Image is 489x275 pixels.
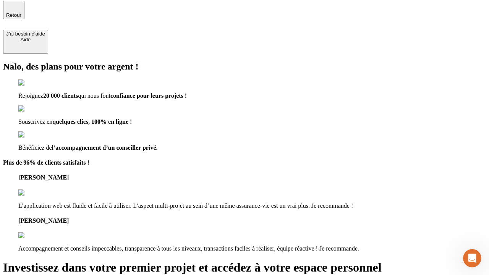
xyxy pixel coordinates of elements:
[3,159,486,166] h4: Plus de 96% de clients satisfaits !
[3,30,48,54] button: J’ai besoin d'aideAide
[78,92,110,99] span: qui nous font
[18,189,56,196] img: reviews stars
[18,217,486,224] h4: [PERSON_NAME]
[18,92,43,99] span: Rejoignez
[6,37,45,42] div: Aide
[6,31,45,37] div: J’ai besoin d'aide
[52,118,132,125] span: quelques clics, 100% en ligne !
[463,249,481,267] iframe: Intercom live chat
[52,144,158,151] span: l’accompagnement d’un conseiller privé.
[18,118,52,125] span: Souscrivez en
[18,232,56,239] img: reviews stars
[18,174,486,181] h4: [PERSON_NAME]
[3,1,24,19] button: Retour
[18,105,51,112] img: checkmark
[110,92,187,99] span: confiance pour leurs projets !
[18,202,486,209] p: L’application web est fluide et facile à utiliser. L’aspect multi-projet au sein d’une même assur...
[18,144,52,151] span: Bénéficiez de
[18,131,51,138] img: checkmark
[18,79,51,86] img: checkmark
[3,260,486,275] h1: Investissez dans votre premier projet et accédez à votre espace personnel
[3,61,486,72] h2: Nalo, des plans pour votre argent !
[18,245,486,252] p: Accompagnement et conseils impeccables, transparence à tous les niveaux, transactions faciles à r...
[43,92,78,99] span: 20 000 clients
[6,12,21,18] span: Retour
